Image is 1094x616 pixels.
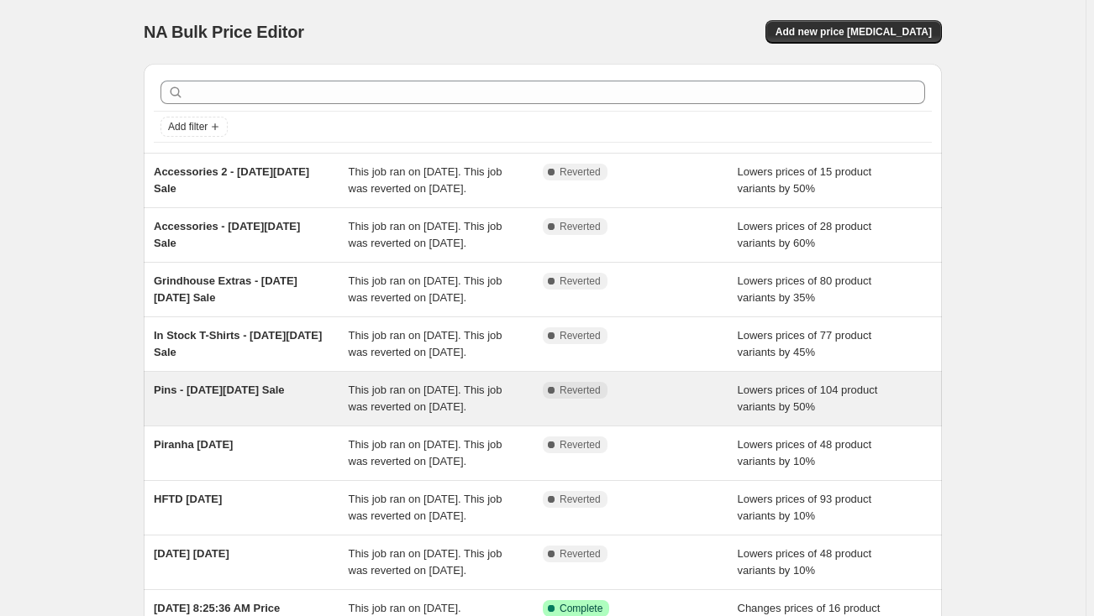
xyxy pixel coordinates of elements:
span: Piranha [DATE] [154,438,233,451]
span: Reverted [560,547,601,561]
span: Add new price [MEDICAL_DATA] [776,25,932,39]
span: HFTD [DATE] [154,493,222,505]
span: This job ran on [DATE]. This job was reverted on [DATE]. [349,220,502,249]
span: Reverted [560,438,601,452]
span: Reverted [560,165,601,179]
button: Add filter [160,117,228,137]
span: Lowers prices of 48 product variants by 10% [738,547,872,577]
button: Add new price [MEDICAL_DATA] [765,20,942,44]
span: This job ran on [DATE]. This job was reverted on [DATE]. [349,547,502,577]
span: This job ran on [DATE]. This job was reverted on [DATE]. [349,329,502,358]
span: Pins - [DATE][DATE] Sale [154,384,285,396]
span: Lowers prices of 104 product variants by 50% [738,384,878,413]
span: Reverted [560,274,601,288]
span: Grindhouse Extras - [DATE][DATE] Sale [154,274,297,304]
span: Lowers prices of 48 product variants by 10% [738,438,872,467]
span: This job ran on [DATE]. This job was reverted on [DATE]. [349,165,502,195]
span: Reverted [560,384,601,397]
span: Lowers prices of 80 product variants by 35% [738,274,872,304]
span: This job ran on [DATE]. [349,602,461,614]
span: Complete [560,602,602,615]
span: This job ran on [DATE]. This job was reverted on [DATE]. [349,384,502,413]
span: Accessories - [DATE][DATE] Sale [154,220,300,249]
span: This job ran on [DATE]. This job was reverted on [DATE]. [349,274,502,304]
span: NA Bulk Price Editor [144,23,304,41]
span: In Stock T-Shirts - [DATE][DATE] Sale [154,329,322,358]
span: This job ran on [DATE]. This job was reverted on [DATE]. [349,438,502,467]
span: Accessories 2 - [DATE][DATE] Sale [154,165,309,195]
span: [DATE] [DATE] [154,547,229,560]
span: This job ran on [DATE]. This job was reverted on [DATE]. [349,493,502,522]
span: Reverted [560,493,601,506]
span: Lowers prices of 15 product variants by 50% [738,165,872,195]
span: Lowers prices of 28 product variants by 60% [738,220,872,249]
span: Lowers prices of 77 product variants by 45% [738,329,872,358]
span: Reverted [560,220,601,233]
span: Add filter [168,120,208,133]
span: Lowers prices of 93 product variants by 10% [738,493,872,522]
span: Reverted [560,329,601,342]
